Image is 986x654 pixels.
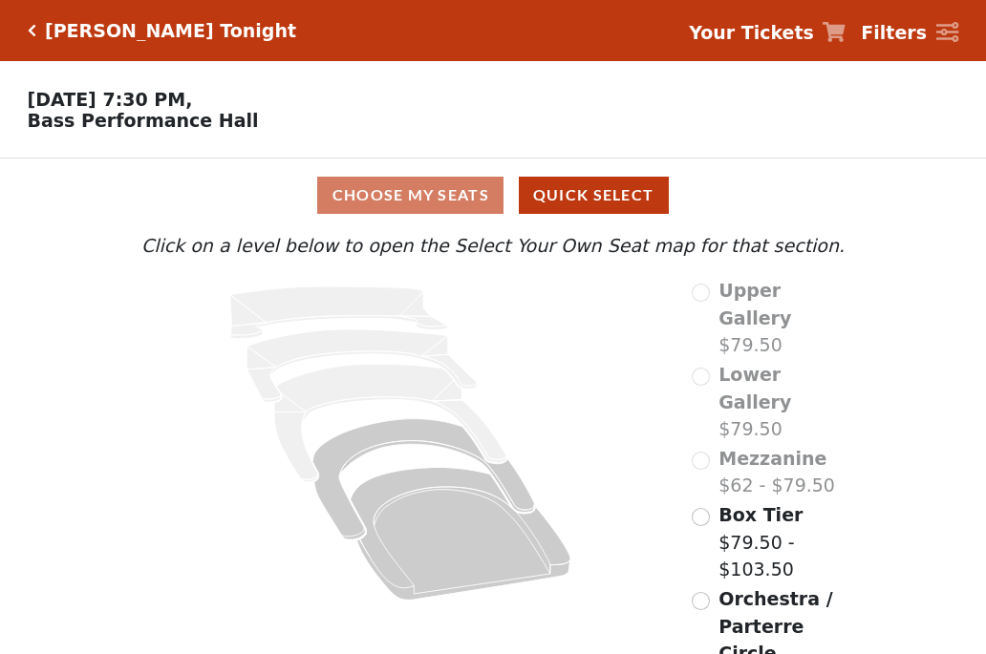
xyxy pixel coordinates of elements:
h5: [PERSON_NAME] Tonight [45,20,296,42]
strong: Filters [861,22,927,43]
label: $79.50 [718,361,849,443]
span: Upper Gallery [718,280,791,328]
span: Lower Gallery [718,364,791,412]
span: Mezzanine [718,448,826,469]
a: Filters [861,19,958,47]
path: Orchestra / Parterre Circle - Seats Available: 561 [351,468,571,601]
path: Upper Gallery - Seats Available: 0 [230,286,448,339]
label: $79.50 - $103.50 [718,501,849,583]
a: Your Tickets [689,19,846,47]
strong: Your Tickets [689,22,814,43]
label: $79.50 [718,277,849,359]
label: $62 - $79.50 [718,445,835,499]
button: Quick Select [519,177,669,214]
path: Lower Gallery - Seats Available: 0 [247,329,478,402]
p: Click on a level below to open the Select Your Own Seat map for that section. [137,232,849,260]
a: Click here to go back to filters [28,24,36,37]
span: Box Tier [718,504,803,525]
